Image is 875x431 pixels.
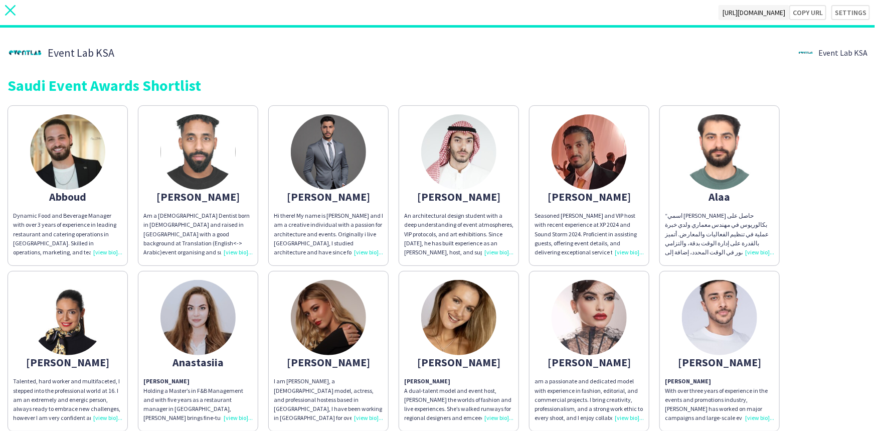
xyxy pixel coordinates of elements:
div: [PERSON_NAME] [404,192,513,201]
span: [URL][DOMAIN_NAME] [719,5,789,20]
img: thumb-68b48435490f3.jpg [682,114,757,190]
div: [PERSON_NAME] [535,192,644,201]
div: Talented, hard worker and multifaceted, I stepped into the professional world at 16. I am an extr... [13,377,122,422]
img: thumb-f36f7e1b-8f5d-42c9-a8c6-52c82580244c.jpg [160,114,236,190]
img: thumb-68af0d94421ea.jpg [160,280,236,355]
div: Abboud [13,192,122,201]
div: I am [PERSON_NAME], a [DEMOGRAPHIC_DATA] model, actress, and professional hostess based in [GEOGR... [274,377,383,422]
img: thumb-66e41fb41ccb1.jpeg [291,114,366,190]
div: [PERSON_NAME] [143,192,253,201]
div: Hi there! My name is [PERSON_NAME] and I am a creative individual with a passion for architecture... [274,211,383,257]
strong: [PERSON_NAME] [404,377,450,385]
div: Dynamic Food and Beverage Manager with over 3 years of experience in leading restaurant and cater... [13,211,122,257]
img: thumb-85986b4a-8f50-466f-a43c-0380fde86aba.jpg [8,35,43,70]
div: [PERSON_NAME] [404,358,513,367]
div: [PERSON_NAME] [274,192,383,201]
strong: [PERSON_NAME] [143,377,190,385]
div: Am a [DEMOGRAPHIC_DATA] Dentist born in [DEMOGRAPHIC_DATA] and raised in [GEOGRAPHIC_DATA] with a... [143,211,253,257]
div: [PERSON_NAME] [535,358,644,367]
img: thumb-653f238d0ea2f.jpeg [421,114,496,190]
img: thumb-65d4e661d93f9.jpg [30,280,105,355]
div: [PERSON_NAME] [274,358,383,367]
div: Seasoned [PERSON_NAME] and VIP host with recent experience at XP 2024 and Sound Storm 2024. Profi... [535,211,644,257]
div: Alaa [665,192,774,201]
div: Saudi Event Awards Shortlist [8,78,867,93]
button: Copy url [789,5,826,20]
p: A dual‑talent model and event host, [PERSON_NAME] the worlds of fashion and live experiences. She... [404,377,513,422]
p: Holding a Master’s in F&B Management and with five years as a restaurant manager in [GEOGRAPHIC_D... [143,377,253,422]
img: thumb-6744af5d67441.jpeg [552,114,627,190]
div: “اسمي [PERSON_NAME] حاصل على بكالوريوس في مهندس معماري ولدي خبرة عملية في تنظيم الفعاليات والمعار... [665,211,774,257]
div: An architectural design student with a deep understanding of event atmospheres, VIP protocols, an... [404,211,513,257]
div: am a passionate and dedicated model with experience in fashion, editorial, and commercial project... [535,377,644,422]
div: [PERSON_NAME] [665,358,774,367]
p: With over three years of experience in the events and promotions industry, [PERSON_NAME] has work... [665,377,774,422]
strong: [PERSON_NAME] [665,377,711,385]
img: thumb-4fde7048-fb10-42f0-869d-875d555b4f0d.jpg [798,45,813,60]
button: Settings [831,5,870,20]
div: Anastasiia [143,358,253,367]
span: Event Lab KSA [48,48,114,57]
img: thumb-68af0f41afaf8.jpeg [30,114,105,190]
img: thumb-63c2ec5856aa2.jpeg [291,280,366,355]
img: thumb-67000733c6dbc.jpeg [682,280,757,355]
div: [PERSON_NAME] [13,358,122,367]
img: thumb-68aef1693931f.jpeg [552,280,627,355]
img: thumb-68af2031136d1.jpeg [421,280,496,355]
span: Event Lab KSA [818,48,867,57]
